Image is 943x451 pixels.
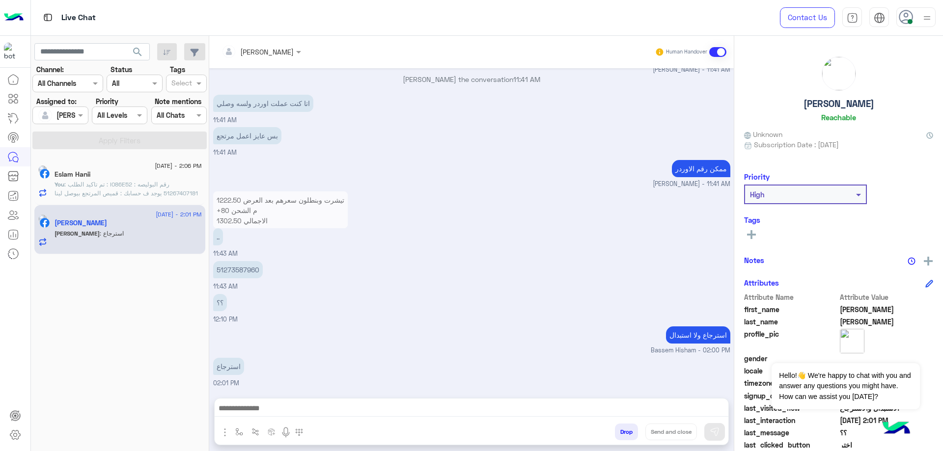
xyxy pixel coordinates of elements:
img: notes [908,257,915,265]
span: 12:10 PM [213,316,238,323]
span: Attribute Name [744,292,838,302]
button: Drop [615,424,638,440]
span: Unknown [744,129,782,139]
img: hulul-logo.png [879,412,914,446]
span: last_visited_flow [744,403,838,413]
span: ؟؟ [840,427,934,438]
img: Facebook [40,218,50,228]
button: Trigger scenario [248,424,264,440]
img: profile [921,12,933,24]
p: 8/9/2025, 11:41 AM [672,160,730,177]
span: 02:01 PM [213,379,239,387]
span: timezone [744,378,838,388]
p: 8/9/2025, 2:01 PM [213,358,244,375]
p: 8/9/2025, 11:41 AM [213,127,281,144]
button: search [126,43,150,64]
p: 8/9/2025, 11:43 AM [213,228,223,245]
p: 8/9/2025, 11:43 AM [213,261,263,278]
p: Live Chat [61,11,96,25]
p: 8/9/2025, 2:00 PM [666,326,730,344]
span: last_clicked_button [744,440,838,450]
span: Attribute Value [840,292,934,302]
label: Priority [96,96,118,106]
span: Hello!👋 We're happy to chat with you and answer any questions you might have. How can we assist y... [772,363,919,409]
span: locale [744,366,838,376]
span: profile_pic [744,329,838,351]
h6: Reachable [821,113,856,122]
small: Human Handover [666,48,707,56]
label: Tags [170,64,185,75]
label: Channel: [36,64,64,75]
span: تم تاكيد الطلب : I086E52 رقم البوليصه : 51267407181 يوجد ف حسابك : قميص المرتجع بيوصل لينا ف خلال... [55,181,201,276]
img: tab [874,12,885,24]
img: Facebook [40,169,50,179]
img: add [924,257,933,265]
img: make a call [295,428,303,436]
img: picture [822,57,856,90]
span: Subscription Date : [DATE] [754,139,839,150]
img: Trigger scenario [251,428,259,436]
span: 11:41 AM [213,116,237,124]
a: tab [842,7,862,28]
span: last_interaction [744,415,838,425]
span: Bassem Hisham - 02:00 PM [651,346,730,355]
span: اختر [840,440,934,450]
h6: Attributes [744,278,779,287]
label: Assigned to: [36,96,77,106]
p: [PERSON_NAME] the conversation [213,74,730,84]
span: last_message [744,427,838,438]
img: 713415422032625 [4,43,22,60]
span: [DATE] - 2:01 PM [156,210,201,219]
img: picture [38,214,47,223]
span: 2025-09-08T11:01:09.2575228Z [840,415,934,425]
button: select flow [231,424,248,440]
h5: Karim Ahmed [55,219,107,227]
span: 11:43 AM [213,283,238,290]
h6: Tags [744,215,933,224]
label: Note mentions [155,96,201,106]
button: Apply Filters [32,132,207,149]
span: gender [744,353,838,364]
p: 8/9/2025, 11:43 AM [213,191,348,239]
div: Select [170,78,192,90]
img: tab [847,12,858,24]
span: [PERSON_NAME] - 11:41 AM [653,65,730,75]
button: Send and close [645,424,697,440]
img: create order [268,428,276,436]
img: Logo [4,7,24,28]
span: Ahmed [840,317,934,327]
img: picture [840,329,864,353]
span: You [55,181,64,188]
span: [DATE] - 2:06 PM [155,161,201,170]
span: 11:41 AM [513,75,540,83]
img: tab [42,11,54,24]
img: send message [710,427,720,437]
h5: Eslam Hanii [55,170,90,179]
a: Contact Us [780,7,835,28]
img: picture [38,165,47,174]
span: Karim [840,304,934,315]
span: 11:41 AM [213,149,237,156]
span: [PERSON_NAME] [55,230,100,237]
p: 8/9/2025, 11:41 AM [213,95,313,112]
img: select flow [235,428,243,436]
img: defaultAdmin.png [38,108,52,122]
h6: Notes [744,256,764,265]
h5: [PERSON_NAME] [804,98,874,109]
span: استرجاع [100,230,124,237]
h6: Priority [744,172,770,181]
img: send voice note [280,426,292,438]
label: Status [111,64,132,75]
span: 11:43 AM [213,250,238,257]
span: last_name [744,317,838,327]
p: 8/9/2025, 12:10 PM [213,294,227,311]
span: first_name [744,304,838,315]
span: [PERSON_NAME] - 11:41 AM [653,180,730,189]
button: create order [264,424,280,440]
img: send attachment [219,426,231,438]
span: signup_date [744,391,838,401]
span: search [132,46,143,58]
